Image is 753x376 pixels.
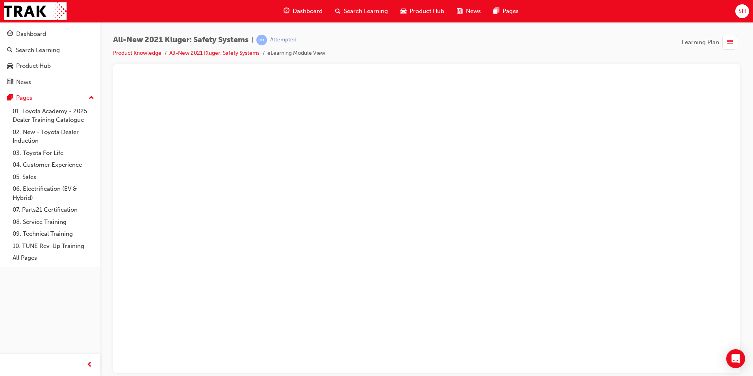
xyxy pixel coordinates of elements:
[493,6,499,16] span: pages-icon
[735,4,749,18] button: SH
[7,63,13,70] span: car-icon
[7,47,13,54] span: search-icon
[682,38,719,47] span: Learning Plan
[457,6,463,16] span: news-icon
[9,183,97,204] a: 06. Electrification (EV & Hybrid)
[7,95,13,102] span: pages-icon
[7,79,13,86] span: news-icon
[9,216,97,228] a: 08. Service Training
[410,7,444,16] span: Product Hub
[451,3,487,19] a: news-iconNews
[3,75,97,89] a: News
[252,35,253,45] span: |
[329,3,394,19] a: search-iconSearch Learning
[293,7,323,16] span: Dashboard
[3,91,97,105] button: Pages
[503,7,519,16] span: Pages
[3,25,97,91] button: DashboardSearch LearningProduct HubNews
[16,30,46,39] div: Dashboard
[3,27,97,41] a: Dashboard
[270,36,297,44] div: Attempted
[9,105,97,126] a: 01. Toyota Academy - 2025 Dealer Training Catalogue
[9,252,97,264] a: All Pages
[16,93,32,102] div: Pages
[3,43,97,58] a: Search Learning
[738,7,746,16] span: SH
[256,35,267,45] span: learningRecordVerb_ATTEMPT-icon
[89,93,94,103] span: up-icon
[16,78,31,87] div: News
[16,61,51,71] div: Product Hub
[284,6,289,16] span: guage-icon
[9,171,97,183] a: 05. Sales
[267,49,325,58] li: eLearning Module View
[344,7,388,16] span: Search Learning
[3,59,97,73] a: Product Hub
[9,228,97,240] a: 09. Technical Training
[113,50,161,56] a: Product Knowledge
[727,37,733,47] span: list-icon
[277,3,329,19] a: guage-iconDashboard
[7,31,13,38] span: guage-icon
[487,3,525,19] a: pages-iconPages
[169,50,260,56] a: All-New 2021 Kluger: Safety Systems
[335,6,341,16] span: search-icon
[466,7,481,16] span: News
[394,3,451,19] a: car-iconProduct Hub
[9,126,97,147] a: 02. New - Toyota Dealer Induction
[9,204,97,216] a: 07. Parts21 Certification
[401,6,406,16] span: car-icon
[113,35,249,45] span: All-New 2021 Kluger: Safety Systems
[682,35,740,50] button: Learning Plan
[726,349,745,368] div: Open Intercom Messenger
[16,46,60,55] div: Search Learning
[9,240,97,252] a: 10. TUNE Rev-Up Training
[4,2,67,20] img: Trak
[9,159,97,171] a: 04. Customer Experience
[87,360,93,370] span: prev-icon
[9,147,97,159] a: 03. Toyota For Life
